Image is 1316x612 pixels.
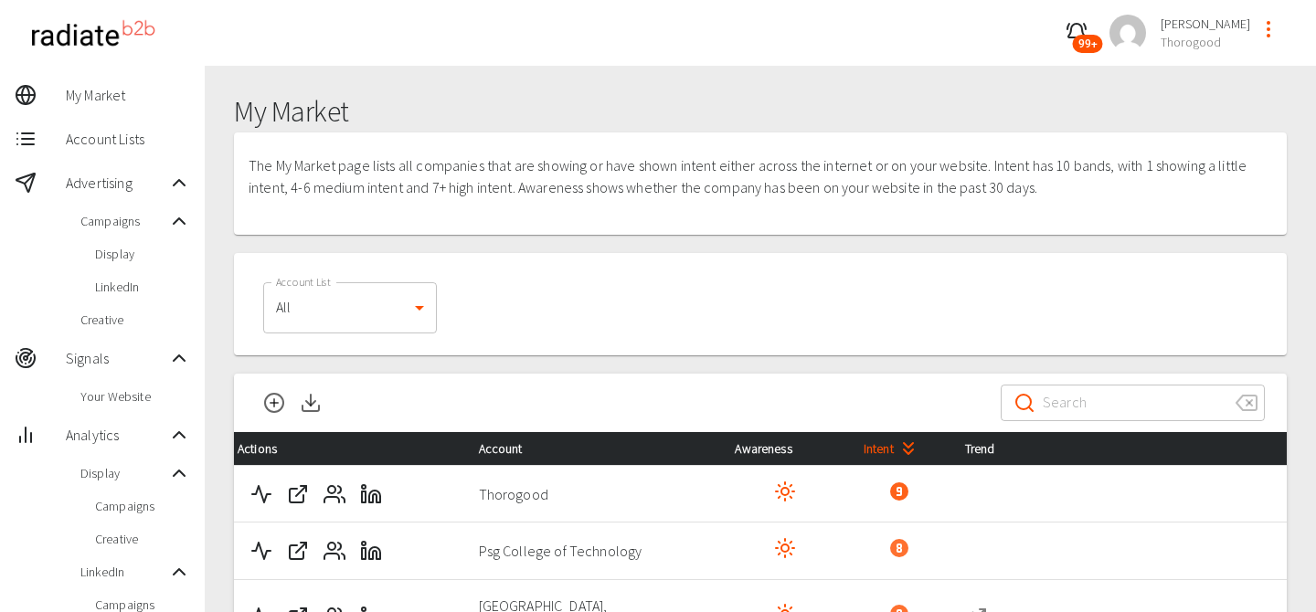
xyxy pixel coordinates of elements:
span: Analytics [66,424,168,446]
img: a2ca95db2cb9c46c1606a9dd9918c8c6 [1109,15,1146,51]
button: Web Site [280,476,316,512]
span: Trend [965,438,1024,459]
span: Creative [80,311,190,329]
span: Thorogood [1161,33,1250,51]
span: Your Website [80,387,190,406]
button: Activity [243,476,280,512]
div: Intent [864,438,936,459]
svg: Search [1014,392,1035,414]
span: Signals [66,347,168,369]
img: radiateb2b_logo_black.png [22,13,164,54]
button: Contacts [316,533,353,569]
div: Account [479,438,706,459]
button: 99+ [1058,15,1095,51]
p: The My Market page lists all companies that are showing or have shown intent either across the in... [249,154,1250,198]
p: Thorogood [479,483,706,505]
span: Creative [95,530,190,548]
span: Account [479,438,552,459]
button: LinkedIn [353,533,389,569]
p: Psg College of Technology [479,540,706,562]
span: Account Lists [66,128,190,150]
svg: Visited Web Site [774,537,796,559]
button: LinkedIn [353,476,389,512]
span: [PERSON_NAME] [1161,15,1250,33]
input: Search [1043,377,1221,428]
div: All [263,282,437,333]
span: Campaigns [95,497,190,515]
span: LinkedIn [95,278,190,296]
span: Awareness [735,438,821,459]
span: Display [95,245,190,263]
button: profile-menu [1250,11,1287,47]
span: Intent [864,438,923,459]
span: Display [80,464,168,482]
button: Contacts [316,476,353,512]
button: Download [292,374,329,432]
div: Trend [965,438,1272,459]
button: Web Site [280,533,316,569]
span: Campaigns [80,212,168,230]
span: Advertising [66,172,168,194]
h1: My Market [234,95,1287,129]
button: Activity [243,533,280,569]
div: Awareness [735,438,833,459]
svg: Visited Web Site [774,480,796,502]
span: LinkedIn [80,563,168,581]
span: My Market [66,84,190,106]
button: Add Accounts [256,374,292,432]
label: Account List [276,274,331,290]
span: 99+ [1073,35,1103,53]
